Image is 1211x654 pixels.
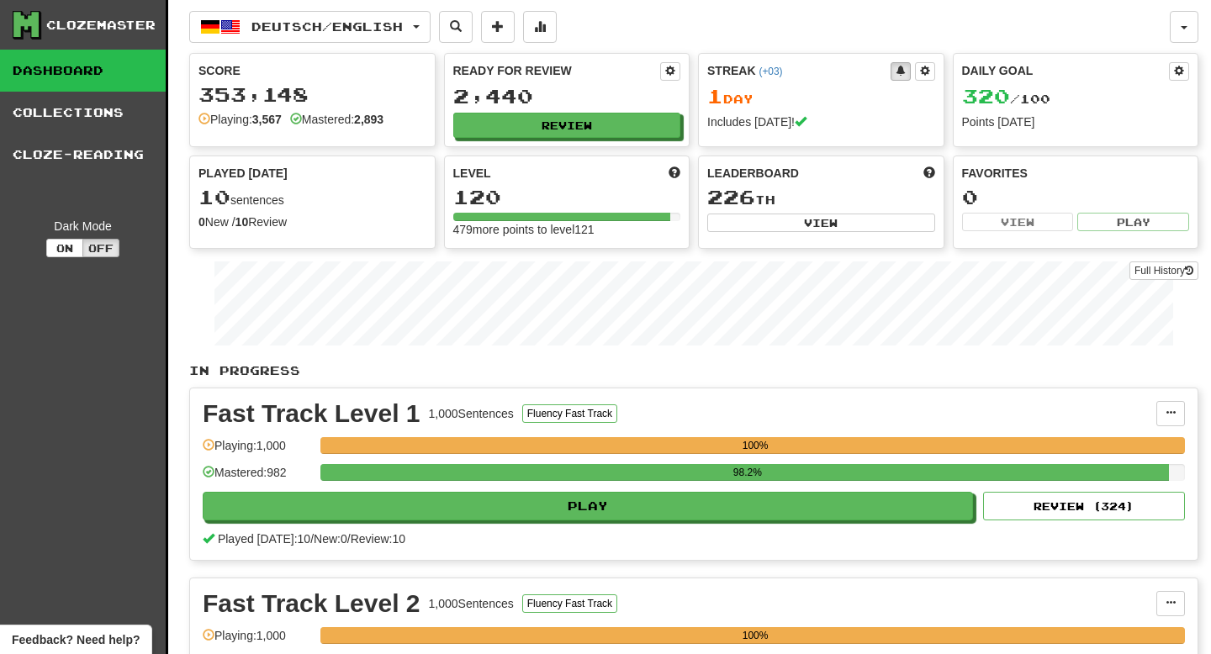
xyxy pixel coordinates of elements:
[198,84,426,105] div: 353,148
[707,86,935,108] div: Day
[235,215,249,229] strong: 10
[203,401,420,426] div: Fast Track Level 1
[453,113,681,138] button: Review
[203,591,420,616] div: Fast Track Level 2
[983,492,1185,520] button: Review (324)
[189,362,1198,379] p: In Progress
[203,437,312,465] div: Playing: 1,000
[198,165,288,182] span: Played [DATE]
[759,66,782,77] a: (+03)
[453,62,661,79] div: Ready for Review
[46,239,83,257] button: On
[252,113,282,126] strong: 3,567
[46,17,156,34] div: Clozemaster
[198,214,426,230] div: New / Review
[523,11,557,43] button: More stats
[439,11,473,43] button: Search sentences
[962,62,1170,81] div: Daily Goal
[962,92,1050,106] span: / 100
[962,213,1074,231] button: View
[453,86,681,107] div: 2,440
[707,185,755,208] span: 226
[82,239,119,257] button: Off
[310,532,314,546] span: /
[707,113,935,130] div: Includes [DATE]!
[429,595,514,612] div: 1,000 Sentences
[347,532,351,546] span: /
[707,165,799,182] span: Leaderboard
[325,437,1185,454] div: 100%
[203,492,973,520] button: Play
[962,165,1190,182] div: Favorites
[429,405,514,422] div: 1,000 Sentences
[351,532,405,546] span: Review: 10
[198,111,282,128] div: Playing:
[12,631,140,648] span: Open feedback widget
[13,218,153,235] div: Dark Mode
[198,62,426,79] div: Score
[325,464,1169,481] div: 98.2%
[453,187,681,208] div: 120
[290,111,383,128] div: Mastered:
[707,84,723,108] span: 1
[962,187,1190,208] div: 0
[453,165,491,182] span: Level
[481,11,515,43] button: Add sentence to collection
[203,464,312,492] div: Mastered: 982
[1077,213,1189,231] button: Play
[522,594,617,613] button: Fluency Fast Track
[669,165,680,182] span: Score more points to level up
[1129,261,1198,280] a: Full History
[962,84,1010,108] span: 320
[923,165,935,182] span: This week in points, UTC
[314,532,347,546] span: New: 0
[707,62,891,79] div: Streak
[707,187,935,208] div: th
[198,187,426,208] div: sentences
[198,215,205,229] strong: 0
[251,19,403,34] span: Deutsch / English
[522,404,617,423] button: Fluency Fast Track
[707,214,935,232] button: View
[354,113,383,126] strong: 2,893
[325,627,1185,644] div: 100%
[218,532,310,546] span: Played [DATE]: 10
[962,113,1190,130] div: Points [DATE]
[453,221,681,238] div: 479 more points to level 121
[198,185,230,208] span: 10
[189,11,431,43] button: Deutsch/English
